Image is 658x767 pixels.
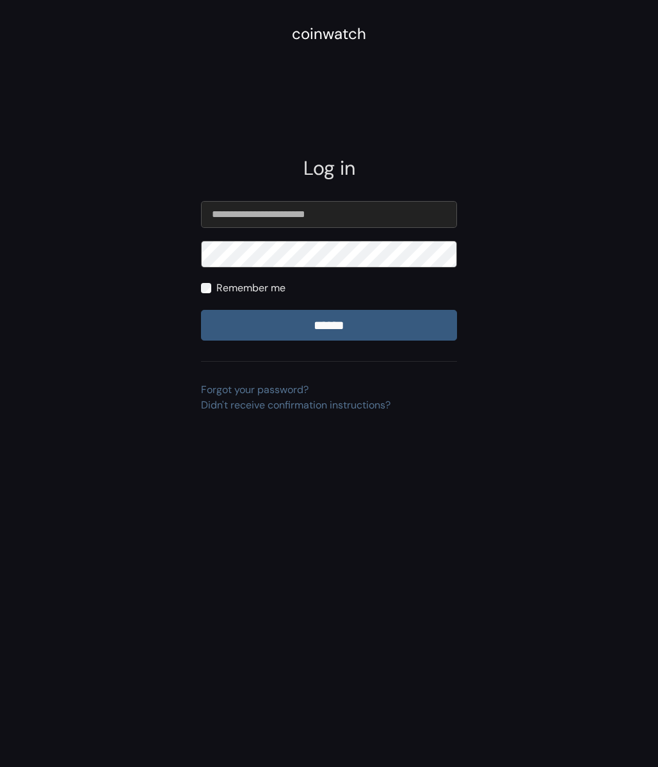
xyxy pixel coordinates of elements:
[216,280,285,296] label: Remember me
[201,157,457,181] h2: Log in
[201,398,390,412] a: Didn't receive confirmation instructions?
[201,383,309,396] a: Forgot your password?
[292,22,366,45] div: coinwatch
[292,29,366,42] a: coinwatch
